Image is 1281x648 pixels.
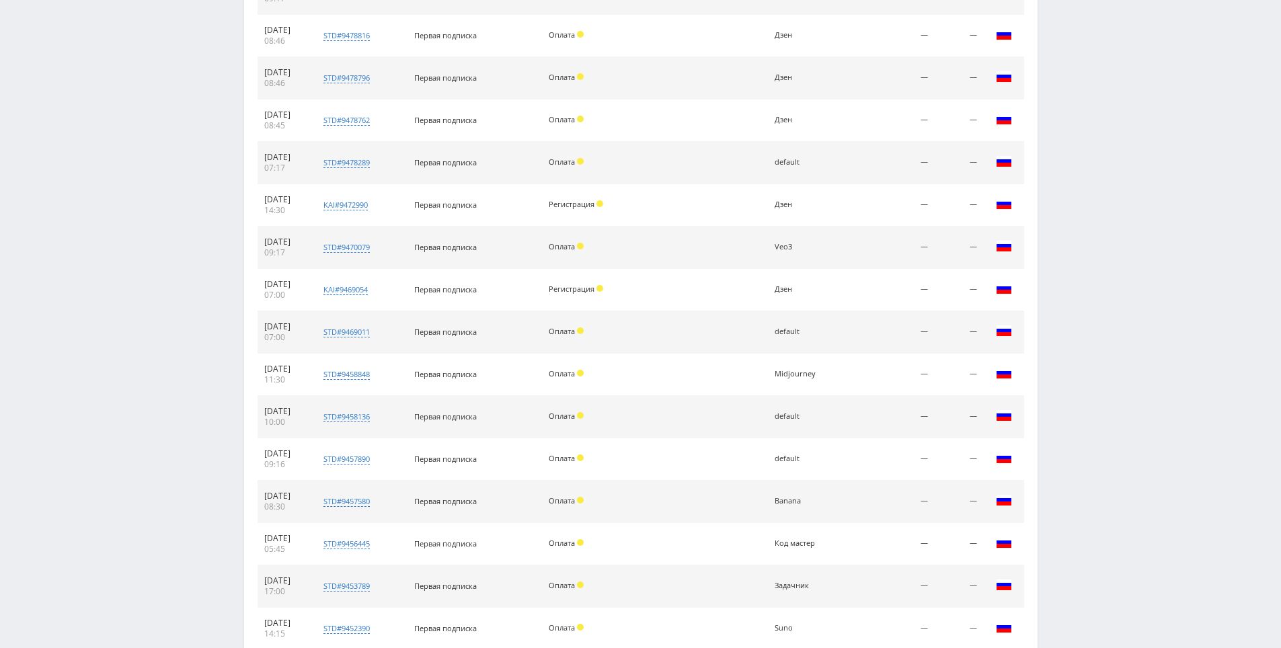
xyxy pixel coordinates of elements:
[577,158,584,165] span: Холд
[865,565,935,608] td: —
[264,25,304,36] div: [DATE]
[596,200,603,207] span: Холд
[264,247,304,258] div: 09:17
[935,269,984,311] td: —
[935,142,984,184] td: —
[865,269,935,311] td: —
[935,311,984,354] td: —
[996,619,1012,635] img: rus.png
[996,492,1012,508] img: rus.png
[414,157,477,167] span: Первая подписка
[996,365,1012,381] img: rus.png
[323,581,370,592] div: std#9453789
[323,115,370,126] div: std#9478762
[414,454,477,464] span: Первая подписка
[264,36,304,46] div: 08:46
[549,30,575,40] span: Оплата
[996,534,1012,551] img: rus.png
[577,412,584,419] span: Холд
[323,623,370,634] div: std#9452390
[775,243,835,251] div: Veo3
[414,200,477,210] span: Первая подписка
[775,454,835,463] div: default
[865,142,935,184] td: —
[775,370,835,378] div: Midjourney
[414,369,477,379] span: Первая подписка
[549,199,594,209] span: Регистрация
[323,157,370,168] div: std#9478289
[775,285,835,294] div: Дзен
[935,184,984,227] td: —
[996,407,1012,423] img: rus.png
[775,158,835,167] div: default
[549,157,575,167] span: Оплата
[549,284,594,294] span: Регистрация
[865,99,935,142] td: —
[775,31,835,40] div: Дзен
[414,284,477,294] span: Первая подписка
[264,194,304,205] div: [DATE]
[264,332,304,343] div: 07:00
[264,205,304,216] div: 14:30
[264,237,304,247] div: [DATE]
[414,411,477,421] span: Первая подписка
[775,539,835,548] div: Код мастер
[935,396,984,438] td: —
[323,369,370,380] div: std#9458848
[775,73,835,82] div: Дзен
[323,496,370,507] div: std#9457580
[577,327,584,334] span: Холд
[865,311,935,354] td: —
[264,406,304,417] div: [DATE]
[264,575,304,586] div: [DATE]
[577,243,584,249] span: Холд
[264,544,304,555] div: 05:45
[264,629,304,639] div: 14:15
[264,120,304,131] div: 08:45
[775,200,835,209] div: Дзен
[577,370,584,376] span: Холд
[865,438,935,481] td: —
[549,622,575,633] span: Оплата
[577,73,584,80] span: Холд
[549,538,575,548] span: Оплата
[323,327,370,337] div: std#9469011
[865,523,935,565] td: —
[323,411,370,422] div: std#9458136
[264,501,304,512] div: 08:30
[775,497,835,505] div: Banana
[577,116,584,122] span: Холд
[323,30,370,41] div: std#9478816
[549,114,575,124] span: Оплата
[577,31,584,38] span: Холд
[414,73,477,83] span: Первая подписка
[935,354,984,396] td: —
[264,321,304,332] div: [DATE]
[865,15,935,57] td: —
[865,481,935,523] td: —
[549,495,575,505] span: Оплата
[414,30,477,40] span: Первая подписка
[996,111,1012,127] img: rus.png
[996,280,1012,296] img: rus.png
[414,242,477,252] span: Первая подписка
[414,538,477,549] span: Первая подписка
[996,69,1012,85] img: rus.png
[323,284,368,295] div: kai#9469054
[264,533,304,544] div: [DATE]
[935,523,984,565] td: —
[577,581,584,588] span: Холд
[549,453,575,463] span: Оплата
[264,279,304,290] div: [DATE]
[264,364,304,374] div: [DATE]
[775,412,835,421] div: default
[996,153,1012,169] img: rus.png
[935,481,984,523] td: —
[996,450,1012,466] img: rus.png
[264,618,304,629] div: [DATE]
[935,15,984,57] td: —
[264,78,304,89] div: 08:46
[549,241,575,251] span: Оплата
[549,72,575,82] span: Оплата
[323,73,370,83] div: std#9478796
